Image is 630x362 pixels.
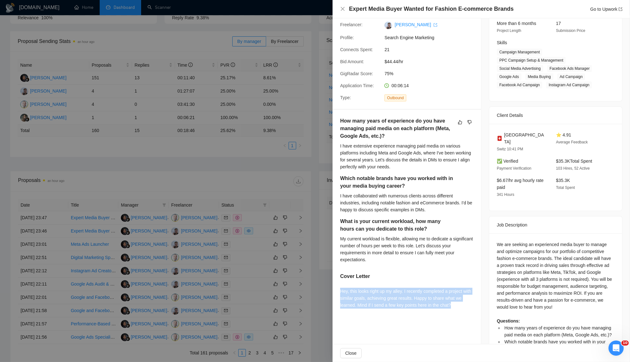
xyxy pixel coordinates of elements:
[384,58,479,65] span: $44.44/hr
[340,59,364,64] span: Bid Amount:
[556,159,592,164] span: $35.3K Total Spent
[340,273,370,280] h5: Cover Letter
[340,6,345,11] span: close
[340,47,373,52] span: Connects Spent:
[556,140,588,144] span: Average Feedback
[340,142,473,170] div: I have extensive experience managing paid media on various platforms including Meta and Google Ad...
[340,235,473,263] div: My current workload is flexible, allowing me to dedicate a significant number of hours per week t...
[621,341,629,346] span: 10
[497,28,521,33] span: Project Length
[340,35,354,40] span: Profile:
[391,83,409,88] span: 00:06:14
[340,218,453,233] h5: What is your current workload, how many hours can you dedicate to this role?
[497,192,514,197] span: 341 Hours
[497,81,542,88] span: Facebook Ad Campaign
[497,147,523,151] span: Switz 10:41 PM
[345,350,357,357] span: Close
[497,40,507,45] span: Skills
[458,120,462,125] span: like
[497,57,566,64] span: PPC Campaign Setup & Management
[557,73,585,80] span: Ad Campaign
[547,65,592,72] span: Facebook Ads Manager
[384,83,389,88] span: clock-circle
[556,185,575,190] span: Total Spent
[619,7,622,11] span: export
[497,135,502,142] img: 🇨🇭
[340,117,453,140] h5: How many years of experience do you have managing paid media on each platform (Meta, Google Ads, ...
[590,7,622,12] a: Go to Upworkexport
[340,71,373,76] span: GigRadar Score:
[497,216,614,233] div: Job Description
[340,6,345,12] button: Close
[556,28,585,33] span: Submission Price
[556,21,561,26] span: 17
[340,288,473,309] div: Hey, this looks right up my alley. I recently completed a project with similar goals, achieving g...
[497,65,543,72] span: Social Media Advertising
[349,5,514,13] h4: Expert Media Buyer Wanted for Fashion E-commerce Brands
[497,166,531,171] span: Payment Verification
[384,94,406,101] span: Outbound
[384,70,479,77] span: 75%
[504,339,606,351] span: Which notable brands have you worked with in your media buying career?
[340,22,363,27] span: Freelancer:
[497,49,542,56] span: Campaign Management
[608,341,624,356] iframe: Intercom live chat
[434,23,437,27] span: export
[497,159,518,164] span: ✅ Verified
[384,21,392,29] img: c1AccpU0r5eTAMyEJsuISipwjq7qb2Kar6-KqnmSvKGuvk5qEoKhuKfg-uT9402ECS
[497,178,544,190] span: $6.67/hr avg hourly rate paid
[497,318,520,323] strong: Questions:
[556,132,571,137] span: ⭐ 4.91
[340,192,473,213] div: I have collaborated with numerous clients across different industries, including notable fashion ...
[546,81,592,88] span: Instagram Ad Campaign
[384,46,479,53] span: 21
[340,348,362,358] button: Close
[384,34,479,41] span: Search Engine Marketing
[504,131,546,145] span: [GEOGRAPHIC_DATA]
[395,22,437,27] a: [PERSON_NAME] export
[466,118,473,126] button: dislike
[525,73,553,80] span: Media Buying
[556,178,570,183] span: $35.3K
[497,73,521,80] span: Google Ads
[456,118,464,126] button: like
[340,95,351,100] span: Type:
[497,107,614,124] div: Client Details
[467,120,472,125] span: dislike
[556,166,590,171] span: 103 Hires, 52 Active
[504,325,612,337] span: How many years of experience do you have managing paid media on each platform (Meta, Google Ads, ...
[340,175,453,190] h5: Which notable brands have you worked with in your media buying career?
[340,83,374,88] span: Application Time:
[497,21,536,26] span: More than 6 months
